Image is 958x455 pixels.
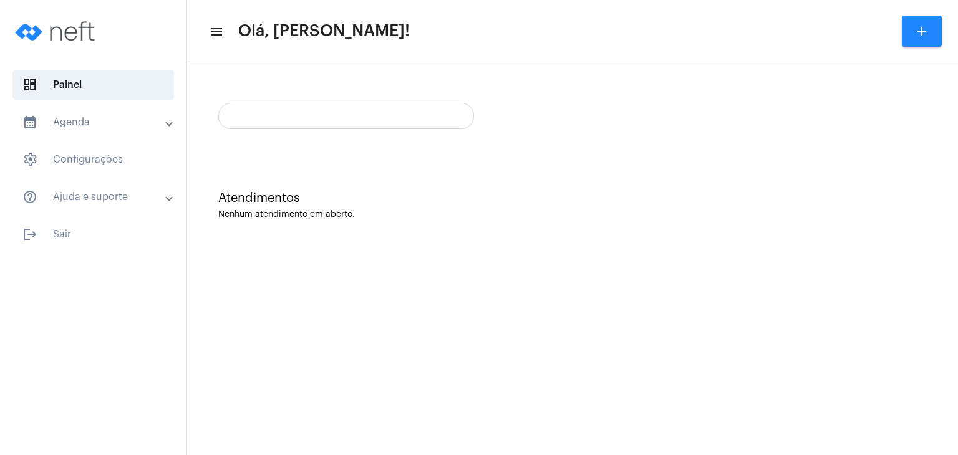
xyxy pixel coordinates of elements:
span: sidenav icon [22,152,37,167]
mat-panel-title: Agenda [22,115,167,130]
mat-icon: sidenav icon [22,189,37,204]
span: sidenav icon [22,77,37,92]
div: Nenhum atendimento em aberto. [218,210,927,219]
div: Atendimentos [218,191,927,205]
mat-icon: sidenav icon [22,227,37,242]
mat-expansion-panel-header: sidenav iconAgenda [7,107,186,137]
img: logo-neft-novo-2.png [10,6,104,56]
mat-icon: sidenav icon [210,24,222,39]
span: Sair [12,219,174,249]
span: Olá, [PERSON_NAME]! [238,21,410,41]
span: Configurações [12,145,174,175]
span: Painel [12,70,174,100]
mat-panel-title: Ajuda e suporte [22,189,167,204]
mat-icon: sidenav icon [22,115,37,130]
mat-icon: add [914,24,929,39]
mat-expansion-panel-header: sidenav iconAjuda e suporte [7,182,186,212]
